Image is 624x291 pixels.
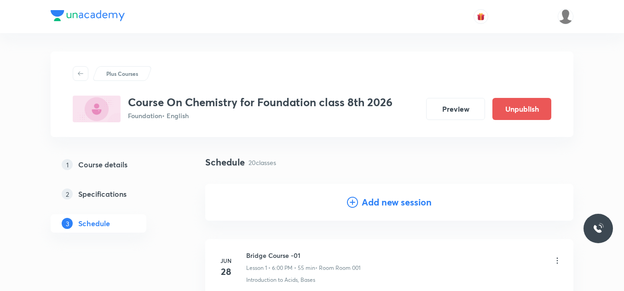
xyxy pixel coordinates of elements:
p: Plus Courses [106,69,138,78]
p: 1 [62,159,73,170]
button: Unpublish [492,98,551,120]
p: 20 classes [248,158,276,167]
h6: Jun [217,257,235,265]
img: avatar [477,12,485,21]
p: Introduction to Acids, Bases [246,276,315,284]
h6: Bridge Course -01 [246,251,360,260]
button: Preview [426,98,485,120]
img: Company Logo [51,10,125,21]
a: Company Logo [51,10,125,23]
a: 2Specifications [51,185,176,203]
h5: Course details [78,159,127,170]
h5: Schedule [78,218,110,229]
img: Saniya Tarannum [558,9,573,24]
h4: Schedule [205,155,245,169]
h3: Course On Chemistry for Foundation class 8th 2026 [128,96,393,109]
button: avatar [474,9,488,24]
h4: Add new session [362,195,432,209]
p: 2 [62,188,73,200]
a: 1Course details [51,155,176,174]
img: ttu [593,223,604,234]
p: • Room Room 001 [315,264,360,272]
p: Foundation • English [128,111,393,120]
img: Add [537,184,573,221]
p: Lesson 1 • 6:00 PM • 55 min [246,264,315,272]
img: 2122EE4C-C396-49A2-89C1-C20C3F483E6F_plus.png [73,96,121,122]
h4: 28 [217,265,235,279]
h5: Specifications [78,188,127,200]
p: 3 [62,218,73,229]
